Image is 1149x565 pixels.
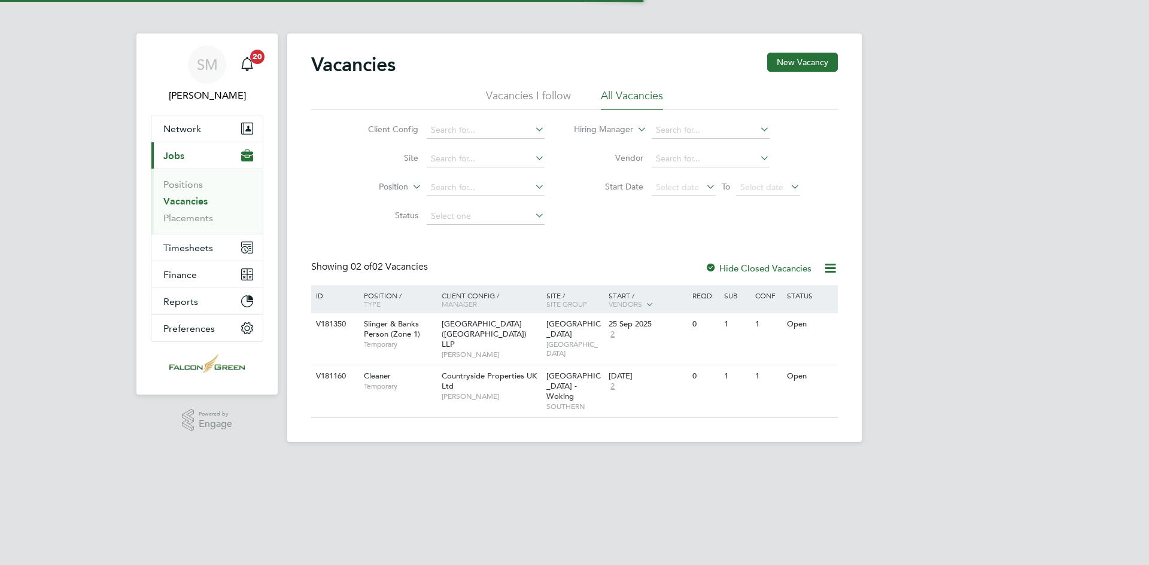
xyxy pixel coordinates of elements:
div: ID [313,285,355,306]
span: Select date [740,182,783,193]
label: Position [339,181,408,193]
span: 20 [250,50,265,64]
input: Search for... [652,151,770,167]
label: Hide Closed Vacancies [705,262,811,274]
span: Timesheets [163,242,213,254]
span: Cleaner [364,371,391,381]
span: Type [364,299,381,309]
label: Client Config [349,124,418,135]
span: Manager [442,299,477,309]
span: Reports [163,296,198,307]
a: Powered byEngage [182,409,233,432]
div: 0 [689,313,721,335]
span: Slinger & Banks Person (Zone 1) [364,319,420,339]
div: 1 [721,365,752,387]
div: 1 [721,313,752,335]
input: Search for... [652,122,770,139]
div: Reqd [689,285,721,306]
span: Temporary [364,340,436,349]
span: SOUTHERN [546,402,603,411]
div: 25 Sep 2025 [609,319,686,329]
span: Jobs [163,150,184,161]
span: Countryside Properties UK Ltd [442,371,537,391]
a: Vacancies [163,196,208,207]
span: [PERSON_NAME] [442,350,540,359]
div: 0 [689,365,721,387]
span: 02 Vacancies [351,261,428,273]
div: Client Config / [439,285,543,314]
label: Status [349,210,418,221]
span: To [718,179,734,194]
span: [GEOGRAPHIC_DATA] ([GEOGRAPHIC_DATA]) LLP [442,319,527,349]
button: Jobs [151,142,263,169]
button: Network [151,115,263,142]
button: Finance [151,261,263,288]
span: [GEOGRAPHIC_DATA] [546,340,603,358]
span: 02 of [351,261,372,273]
img: falcongreen-logo-retina.png [169,354,245,373]
div: V181350 [313,313,355,335]
span: 2 [609,381,616,392]
div: Status [784,285,836,306]
div: [DATE] [609,371,686,381]
input: Search for... [427,179,545,196]
label: Start Date [574,181,643,192]
button: Preferences [151,315,263,341]
div: Open [784,313,836,335]
li: All Vacancies [601,88,663,110]
span: Powered by [199,409,232,419]
div: Jobs [151,169,263,234]
span: Shauna McNelis [151,88,263,103]
span: [GEOGRAPHIC_DATA] [546,319,601,339]
div: Position / [355,285,439,314]
div: Conf [752,285,783,306]
li: Vacancies I follow [486,88,571,110]
input: Search for... [427,151,545,167]
label: Vendor [574,152,643,163]
label: Site [349,152,418,163]
nav: Main navigation [136,33,278,395]
input: Search for... [427,122,545,139]
span: Network [163,123,201,135]
span: Temporary [364,381,436,391]
button: New Vacancy [767,53,838,72]
a: Positions [163,179,203,190]
span: 2 [609,329,616,340]
span: SM [197,57,218,72]
span: Site Group [546,299,587,309]
label: Hiring Manager [564,124,633,136]
div: Start / [606,285,689,315]
div: Site / [543,285,606,314]
a: Placements [163,212,213,224]
span: [PERSON_NAME] [442,392,540,401]
span: Engage [199,419,232,429]
div: V181160 [313,365,355,387]
input: Select one [427,208,545,225]
a: Go to home page [151,354,263,373]
h2: Vacancies [311,53,396,77]
div: 1 [752,313,783,335]
span: Vendors [609,299,642,309]
div: 1 [752,365,783,387]
span: Select date [656,182,699,193]
button: Reports [151,288,263,314]
span: Preferences [163,323,215,334]
div: Sub [721,285,752,306]
span: Finance [163,269,197,280]
a: 20 [235,45,259,84]
div: Open [784,365,836,387]
a: SM[PERSON_NAME] [151,45,263,103]
div: Showing [311,261,430,273]
span: [GEOGRAPHIC_DATA] - Woking [546,371,601,401]
button: Timesheets [151,234,263,261]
